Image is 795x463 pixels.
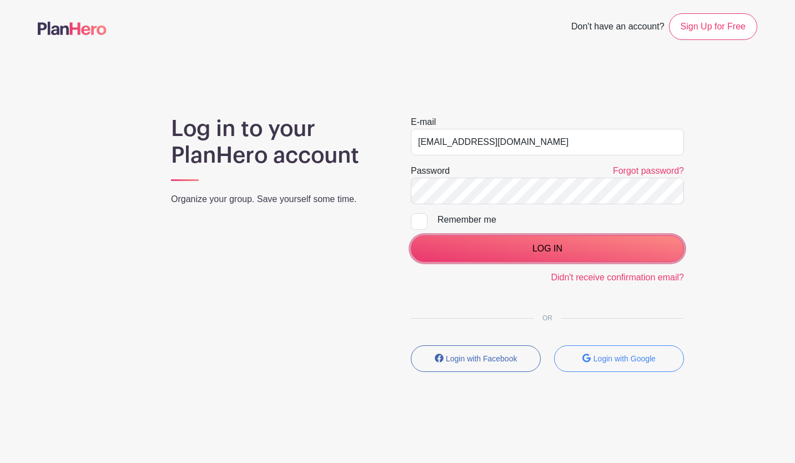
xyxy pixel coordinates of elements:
small: Login with Facebook [446,354,517,363]
button: Login with Facebook [411,345,541,372]
small: Login with Google [593,354,656,363]
label: E-mail [411,115,436,129]
input: LOG IN [411,235,684,262]
input: e.g. julie@eventco.com [411,129,684,155]
label: Password [411,164,450,178]
span: Don't have an account? [571,16,665,40]
a: Sign Up for Free [669,13,757,40]
span: OR [534,314,561,322]
p: Organize your group. Save yourself some time. [171,193,384,206]
button: Login with Google [554,345,684,372]
h1: Log in to your PlanHero account [171,115,384,169]
a: Forgot password? [613,166,684,175]
a: Didn't receive confirmation email? [551,273,684,282]
img: logo-507f7623f17ff9eddc593b1ce0a138ce2505c220e1c5a4e2b4648c50719b7d32.svg [38,22,107,35]
div: Remember me [437,213,684,227]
